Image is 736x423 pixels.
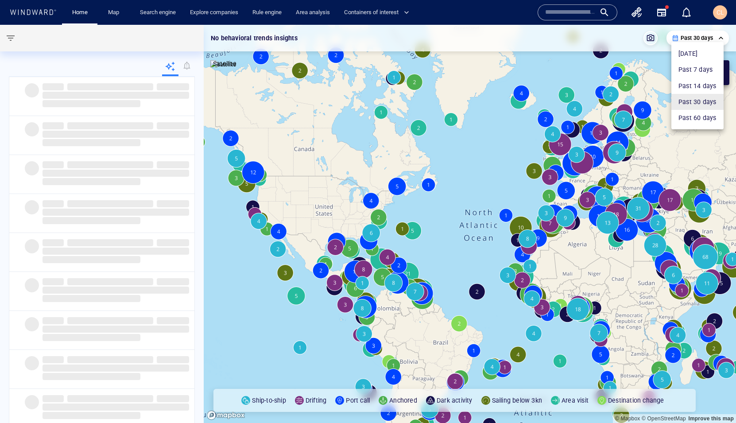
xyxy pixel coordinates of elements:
iframe: Chat [698,383,729,416]
li: Past 14 days [671,78,724,94]
li: [DATE] [671,46,724,62]
li: Past 7 days [671,62,724,78]
li: Past 60 days [671,110,724,126]
li: Past 30 days [671,94,724,110]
